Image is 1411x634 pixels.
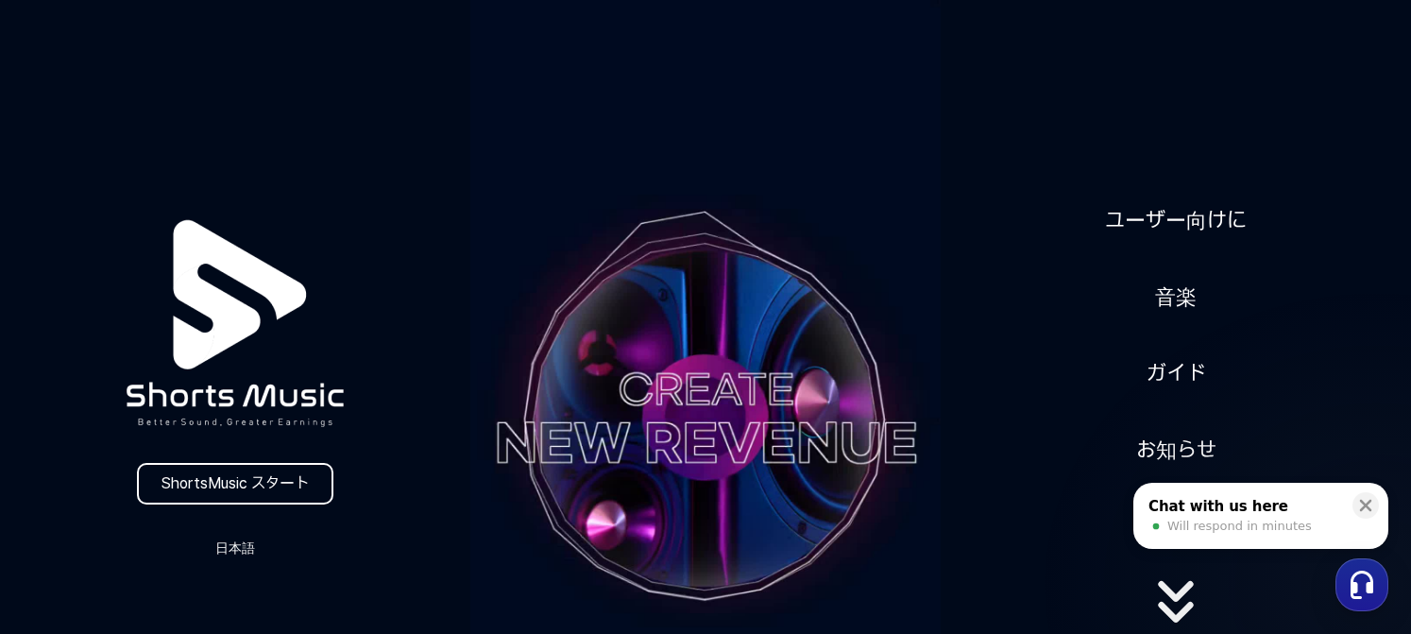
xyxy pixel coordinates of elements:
button: 日本語 [190,535,280,561]
a: 音楽 [1147,274,1204,320]
a: ShortsMusic スタート [137,463,333,505]
a: ガイド [1139,351,1214,397]
img: logo [80,169,390,478]
a: ユーザー向けに [1097,197,1254,244]
a: お知らせ [1129,427,1224,473]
